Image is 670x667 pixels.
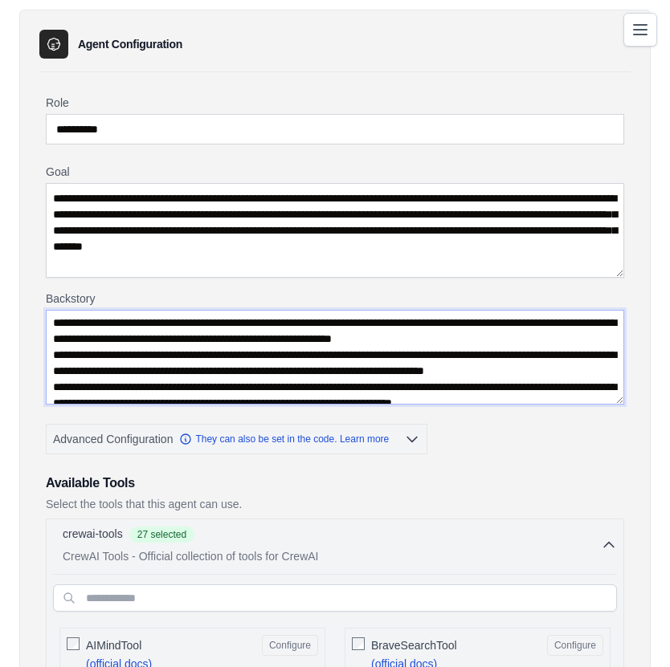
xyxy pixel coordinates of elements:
[46,474,624,493] h3: Available Tools
[46,291,624,307] label: Backstory
[46,496,624,512] p: Select the tools that this agent can use.
[46,95,624,111] label: Role
[53,526,617,564] button: crewai-tools 27 selected CrewAI Tools - Official collection of tools for CrewAI
[129,527,194,543] span: 27 selected
[63,526,123,542] p: crewai-tools
[623,13,657,47] button: Toggle navigation
[179,433,389,445] a: They can also be set in the code. Learn more
[47,425,427,453] button: Advanced Configuration They can also be set in the code. Learn more
[547,635,603,656] button: BraveSearchTool (official docs) A tool that can be used to search the internet with a search_query.
[371,637,457,653] span: BraveSearchTool
[46,164,624,180] label: Goal
[78,36,182,52] h3: Agent Configuration
[262,635,318,656] button: AIMindTool (official docs) A wrapper aroundAI-Minds. Useful for when you need answers to question...
[63,548,601,564] p: CrewAI Tools - Official collection of tools for CrewAI
[86,637,141,653] span: AIMindTool
[53,431,173,447] span: Advanced Configuration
